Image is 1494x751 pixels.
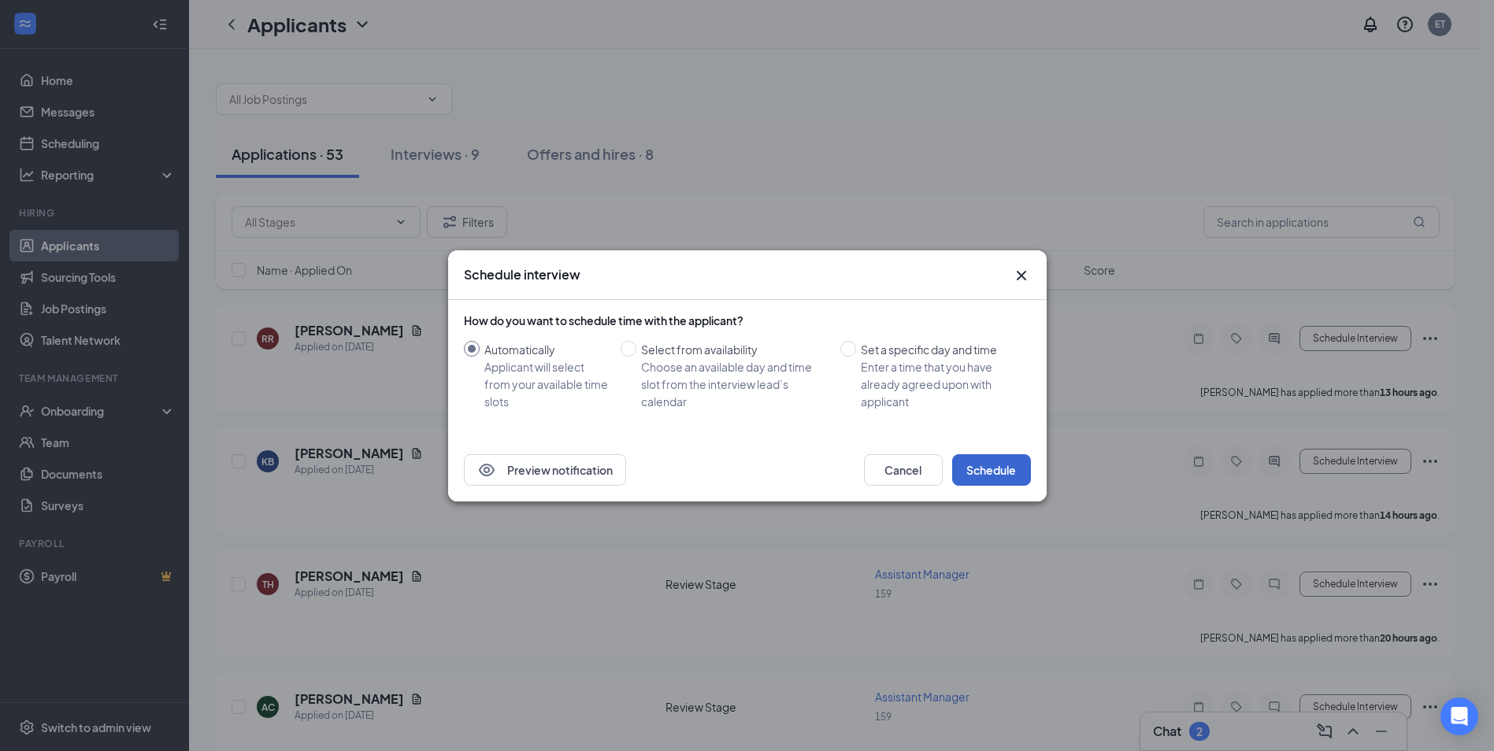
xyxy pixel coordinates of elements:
div: Set a specific day and time [861,341,1018,358]
div: How do you want to schedule time with the applicant? [464,313,1031,328]
button: Schedule [952,454,1031,486]
svg: Eye [477,461,496,479]
button: Cancel [864,454,943,486]
div: Choose an available day and time slot from the interview lead’s calendar [641,358,828,410]
div: Select from availability [641,341,828,358]
button: EyePreview notification [464,454,626,486]
div: Applicant will select from your available time slots [484,358,608,410]
div: Automatically [484,341,608,358]
div: Open Intercom Messenger [1440,697,1478,735]
button: Close [1012,266,1031,285]
h3: Schedule interview [464,266,580,283]
svg: Cross [1012,266,1031,285]
div: Enter a time that you have already agreed upon with applicant [861,358,1018,410]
